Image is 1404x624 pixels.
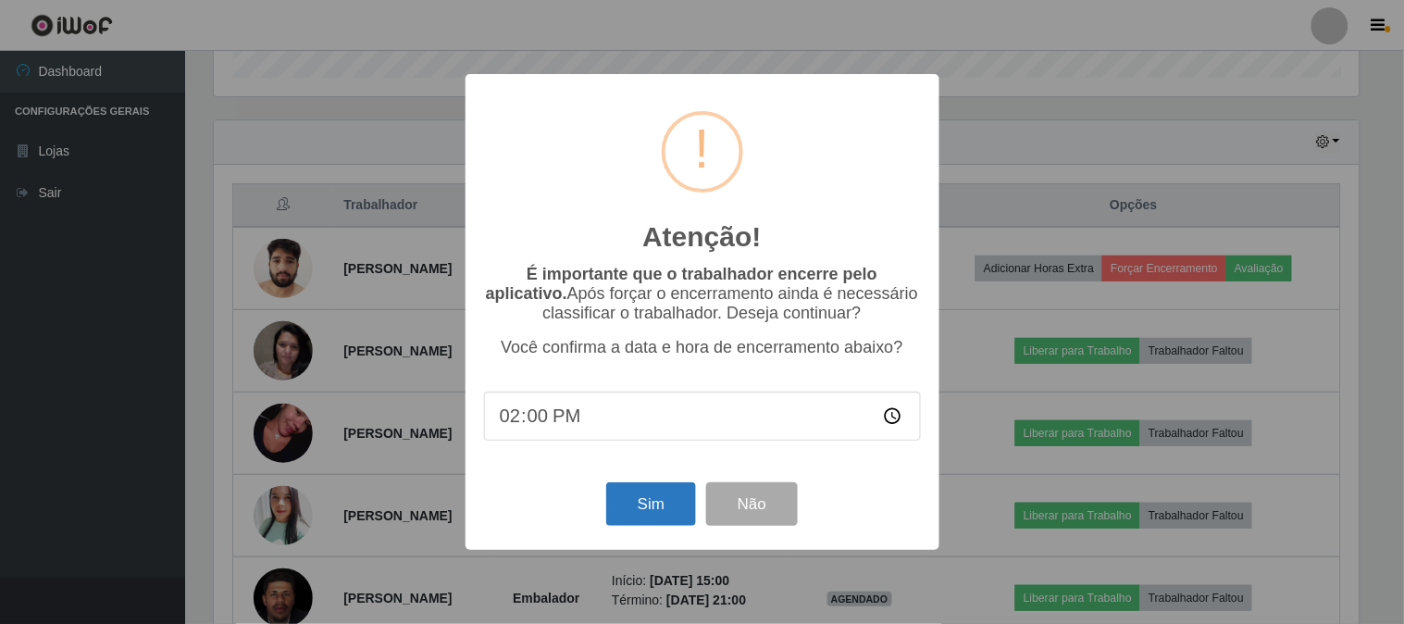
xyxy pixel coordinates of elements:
button: Não [706,482,798,526]
p: Após forçar o encerramento ainda é necessário classificar o trabalhador. Deseja continuar? [484,265,921,323]
b: É importante que o trabalhador encerre pelo aplicativo. [486,265,877,303]
p: Você confirma a data e hora de encerramento abaixo? [484,338,921,357]
button: Sim [606,482,696,526]
h2: Atenção! [642,220,761,254]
